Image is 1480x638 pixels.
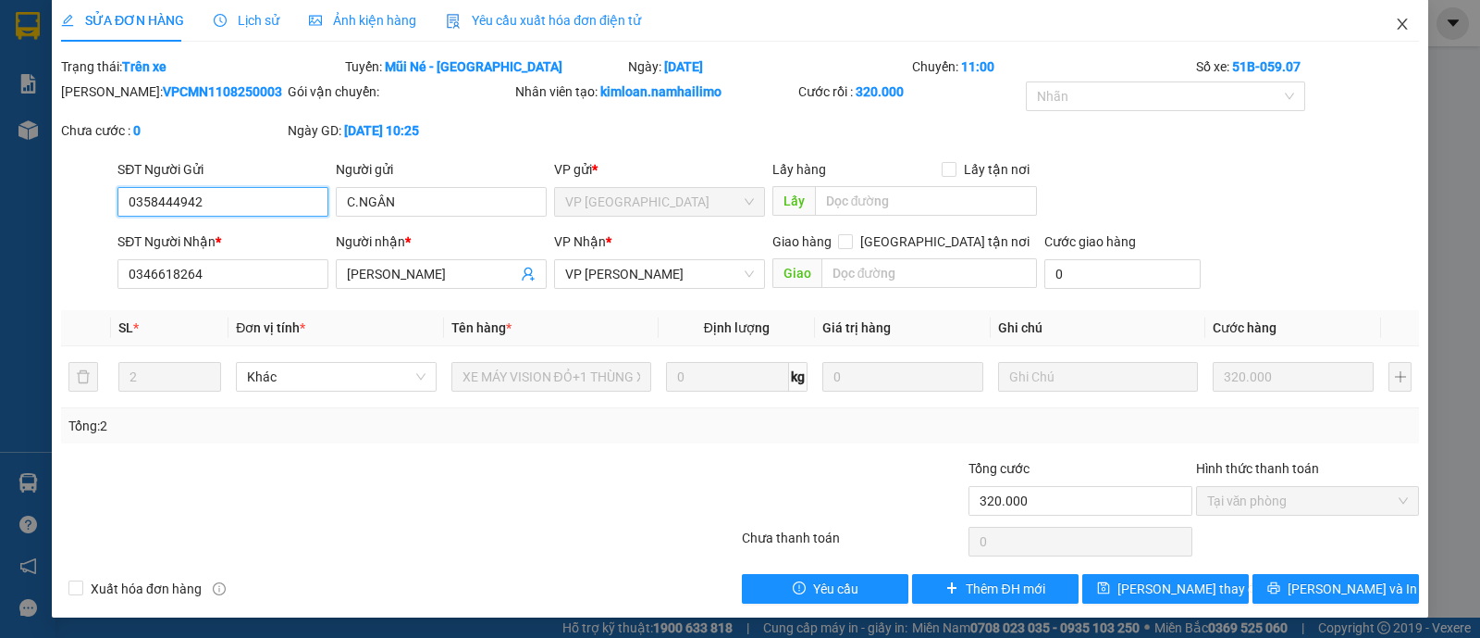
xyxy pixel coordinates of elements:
[798,81,1021,102] div: Cước rồi :
[1267,582,1280,596] span: printer
[214,13,279,28] span: Lịch sử
[626,56,910,77] div: Ngày:
[9,9,74,74] img: logo.jpg
[336,159,547,180] div: Người gửi
[117,231,328,252] div: SĐT Người Nhận
[1044,234,1136,249] label: Cước giao hàng
[288,120,511,141] div: Ngày GD:
[910,56,1194,77] div: Chuyến:
[309,13,416,28] span: Ảnh kiện hàng
[336,231,547,252] div: Người nhận
[793,582,806,596] span: exclamation-circle
[61,13,184,28] span: SỬA ĐƠN HÀNG
[309,14,322,27] span: picture
[59,56,343,77] div: Trạng thái:
[446,13,641,28] span: Yêu cầu xuất hóa đơn điện tử
[343,56,627,77] div: Tuyến:
[772,162,826,177] span: Lấy hàng
[565,260,754,288] span: VP Phạm Ngũ Lão
[998,362,1198,392] input: Ghi Chú
[813,579,858,599] span: Yêu cầu
[451,362,651,392] input: VD: Bàn, Ghế
[600,84,721,99] b: kimloan.namhailimo
[956,159,1037,180] span: Lấy tận nơi
[912,574,1079,604] button: plusThêm ĐH mới
[1097,582,1110,596] span: save
[815,186,1038,216] input: Dọc đường
[554,234,606,249] span: VP Nhận
[451,320,512,335] span: Tên hàng
[565,188,754,216] span: VP chợ Mũi Né
[61,14,74,27] span: edit
[772,258,821,288] span: Giao
[1044,259,1201,289] input: Cước giao hàng
[961,59,994,74] b: 11:00
[856,84,904,99] b: 320.000
[1117,579,1265,599] span: [PERSON_NAME] thay đổi
[1213,320,1276,335] span: Cước hàng
[163,84,282,99] b: VPCMN1108250003
[128,100,246,161] li: VP VP [PERSON_NAME] Lão
[1207,487,1408,515] span: Tại văn phòng
[9,124,22,137] span: environment
[822,362,983,392] input: 0
[61,81,284,102] div: [PERSON_NAME]:
[742,574,908,604] button: exclamation-circleYêu cầu
[1395,17,1410,31] span: close
[554,159,765,180] div: VP gửi
[1288,579,1417,599] span: [PERSON_NAME] và In
[664,59,703,74] b: [DATE]
[1196,461,1319,476] label: Hình thức thanh toán
[68,362,98,392] button: delete
[122,59,166,74] b: Trên xe
[968,461,1030,476] span: Tổng cước
[853,231,1037,252] span: [GEOGRAPHIC_DATA] tận nơi
[515,81,795,102] div: Nhân viên tạo:
[966,579,1044,599] span: Thêm ĐH mới
[1388,362,1412,392] button: plus
[236,320,305,335] span: Đơn vị tính
[118,320,133,335] span: SL
[1213,362,1374,392] input: 0
[740,528,967,560] div: Chưa thanh toán
[704,320,770,335] span: Định lượng
[133,123,141,138] b: 0
[772,234,832,249] span: Giao hàng
[772,186,815,216] span: Lấy
[83,579,209,599] span: Xuất hóa đơn hàng
[789,362,808,392] span: kg
[9,100,128,120] li: VP VP chợ Mũi Né
[521,267,536,281] span: user-add
[9,9,268,79] li: Nam Hải Limousine
[446,14,461,29] img: icon
[822,320,891,335] span: Giá trị hàng
[68,416,573,436] div: Tổng: 2
[1232,59,1301,74] b: 51B-059.07
[385,59,562,74] b: Mũi Né - [GEOGRAPHIC_DATA]
[214,14,227,27] span: clock-circle
[213,582,226,595] span: info-circle
[1194,56,1421,77] div: Số xe:
[1252,574,1419,604] button: printer[PERSON_NAME] và In
[61,120,284,141] div: Chưa cước :
[945,582,958,596] span: plus
[344,123,419,138] b: [DATE] 10:25
[288,81,511,102] div: Gói vận chuyển:
[821,258,1038,288] input: Dọc đường
[991,310,1205,346] th: Ghi chú
[1082,574,1249,604] button: save[PERSON_NAME] thay đổi
[247,363,425,391] span: Khác
[117,159,328,180] div: SĐT Người Gửi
